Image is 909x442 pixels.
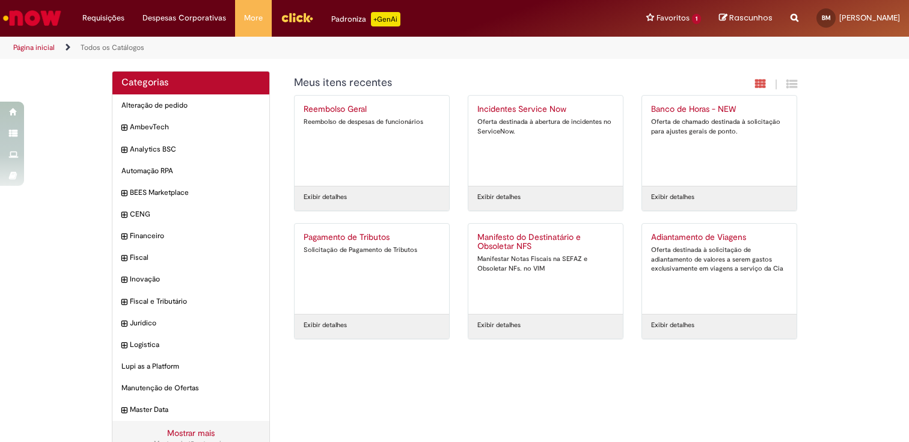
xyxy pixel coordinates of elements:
[295,96,449,186] a: Reembolso Geral Reembolso de despesas de funcionários
[112,138,269,161] div: expandir categoria Analytics BSC Analytics BSC
[304,245,440,255] div: Solicitação de Pagamento de Tributos
[822,14,831,22] span: BM
[121,209,127,221] i: expandir categoria CENG
[121,78,260,88] h2: Categorias
[121,253,127,265] i: expandir categoria Fiscal
[130,405,260,415] span: Master Data
[371,12,400,26] p: +GenAi
[112,94,269,421] ul: Categorias
[651,105,788,114] h2: Banco de Horas - NEW
[651,321,694,330] a: Exibir detalhes
[112,247,269,269] div: expandir categoria Fiscal Fiscal
[729,12,773,23] span: Rascunhos
[642,96,797,186] a: Banco de Horas - NEW Oferta de chamado destinada à solicitação para ajustes gerais de ponto.
[121,100,260,111] span: Alteração de pedido
[130,340,260,350] span: Logistica
[112,116,269,138] div: expandir categoria AmbevTech AmbevTech
[304,117,440,127] div: Reembolso de despesas de funcionários
[112,268,269,290] div: expandir categoria Inovação Inovação
[121,231,127,243] i: expandir categoria Financeiro
[304,105,440,114] h2: Reembolso Geral
[281,8,313,26] img: click_logo_yellow_360x200.png
[112,160,269,182] div: Automação RPA
[112,355,269,378] div: Lupi as a Platform
[121,318,127,330] i: expandir categoria Jurídico
[121,122,127,134] i: expandir categoria AmbevTech
[477,233,614,252] h2: Manifesto do Destinatário e Obsoletar NFS
[477,254,614,273] div: Manifestar Notas Fiscais na SEFAZ e Obsoletar NFs. no VIM
[304,321,347,330] a: Exibir detalhes
[755,78,766,90] i: Exibição em cartão
[651,192,694,202] a: Exibir detalhes
[130,188,260,198] span: BEES Marketplace
[130,274,260,284] span: Inovação
[656,12,690,24] span: Favoritos
[719,13,773,24] a: Rascunhos
[839,13,900,23] span: [PERSON_NAME]
[121,383,260,393] span: Manutenção de Ofertas
[651,117,788,136] div: Oferta de chamado destinada à solicitação para ajustes gerais de ponto.
[130,209,260,219] span: CENG
[121,144,127,156] i: expandir categoria Analytics BSC
[112,203,269,226] div: expandir categoria CENG CENG
[295,224,449,314] a: Pagamento de Tributos Solicitação de Pagamento de Tributos
[121,296,127,308] i: expandir categoria Fiscal e Tributário
[130,144,260,155] span: Analytics BSC
[121,166,260,176] span: Automação RPA
[142,12,226,24] span: Despesas Corporativas
[112,182,269,204] div: expandir categoria BEES Marketplace BEES Marketplace
[167,428,215,438] a: Mostrar mais
[692,14,701,24] span: 1
[1,6,63,30] img: ServiceNow
[112,290,269,313] div: expandir categoria Fiscal e Tributário Fiscal e Tributário
[130,231,260,241] span: Financeiro
[642,224,797,314] a: Adiantamento de Viagens Oferta destinada à solicitação de adiantamento de valores a serem gastos ...
[775,78,777,91] span: |
[112,377,269,399] div: Manutenção de Ofertas
[112,225,269,247] div: expandir categoria Financeiro Financeiro
[9,37,597,59] ul: Trilhas de página
[477,117,614,136] div: Oferta destinada à abertura de incidentes no ServiceNow.
[304,192,347,202] a: Exibir detalhes
[13,43,55,52] a: Página inicial
[121,361,260,372] span: Lupi as a Platform
[651,245,788,274] div: Oferta destinada à solicitação de adiantamento de valores a serem gastos exclusivamente em viagen...
[294,77,667,89] h1: {"description":"","title":"Meus itens recentes"} Categoria
[130,296,260,307] span: Fiscal e Tributário
[786,78,797,90] i: Exibição de grade
[81,43,144,52] a: Todos os Catálogos
[112,334,269,356] div: expandir categoria Logistica Logistica
[468,224,623,314] a: Manifesto do Destinatário e Obsoletar NFS Manifestar Notas Fiscais na SEFAZ e Obsoletar NFs. no VIM
[121,405,127,417] i: expandir categoria Master Data
[468,96,623,186] a: Incidentes Service Now Oferta destinada à abertura de incidentes no ServiceNow.
[112,399,269,421] div: expandir categoria Master Data Master Data
[331,12,400,26] div: Padroniza
[130,318,260,328] span: Jurídico
[130,253,260,263] span: Fiscal
[121,188,127,200] i: expandir categoria BEES Marketplace
[130,122,260,132] span: AmbevTech
[112,312,269,334] div: expandir categoria Jurídico Jurídico
[244,12,263,24] span: More
[121,274,127,286] i: expandir categoria Inovação
[121,340,127,352] i: expandir categoria Logistica
[477,321,521,330] a: Exibir detalhes
[82,12,124,24] span: Requisições
[477,105,614,114] h2: Incidentes Service Now
[477,192,521,202] a: Exibir detalhes
[304,233,440,242] h2: Pagamento de Tributos
[651,233,788,242] h2: Adiantamento de Viagens
[112,94,269,117] div: Alteração de pedido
